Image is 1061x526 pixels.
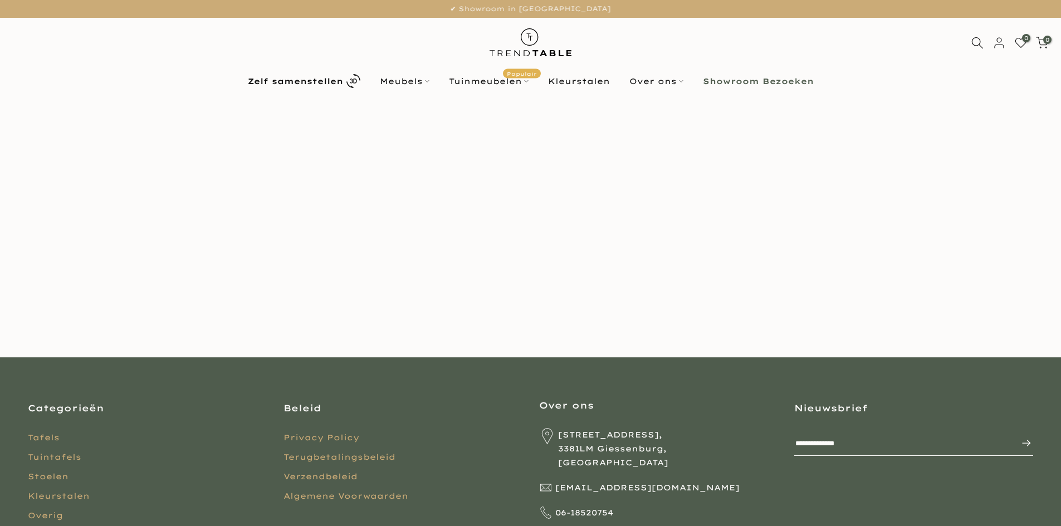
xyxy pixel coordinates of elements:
[619,75,693,88] a: Over ons
[283,452,395,462] a: Terugbetalingsbeleid
[283,471,358,481] a: Verzendbeleid
[248,77,343,85] b: Zelf samenstellen
[558,428,778,470] span: [STREET_ADDRESS], 3381LM Giessenburg, [GEOGRAPHIC_DATA]
[482,18,579,67] img: trend-table
[703,77,814,85] b: Showroom Bezoeken
[28,491,90,501] a: Kleurstalen
[28,510,63,520] a: Overig
[794,402,1033,414] h3: Nieuwsbrief
[28,432,60,443] a: Tafels
[14,3,1047,15] p: ✔ Showroom in [GEOGRAPHIC_DATA]
[693,75,823,88] a: Showroom Bezoeken
[1043,36,1052,44] span: 0
[238,71,370,91] a: Zelf samenstellen
[439,75,538,88] a: TuinmeubelenPopulair
[538,75,619,88] a: Kleurstalen
[1010,436,1032,450] span: Inschrijven
[555,481,740,495] span: [EMAIL_ADDRESS][DOMAIN_NAME]
[283,432,359,443] a: Privacy Policy
[1022,34,1030,42] span: 0
[28,452,81,462] a: Tuintafels
[539,399,778,411] h3: Over ons
[28,471,69,481] a: Stoelen
[555,506,613,520] span: 06-18520754
[1036,37,1048,49] a: 0
[283,491,408,501] a: Algemene Voorwaarden
[370,75,439,88] a: Meubels
[1015,37,1027,49] a: 0
[283,402,522,414] h3: Beleid
[1010,432,1032,454] button: Inschrijven
[503,68,541,78] span: Populair
[28,402,267,414] h3: Categorieën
